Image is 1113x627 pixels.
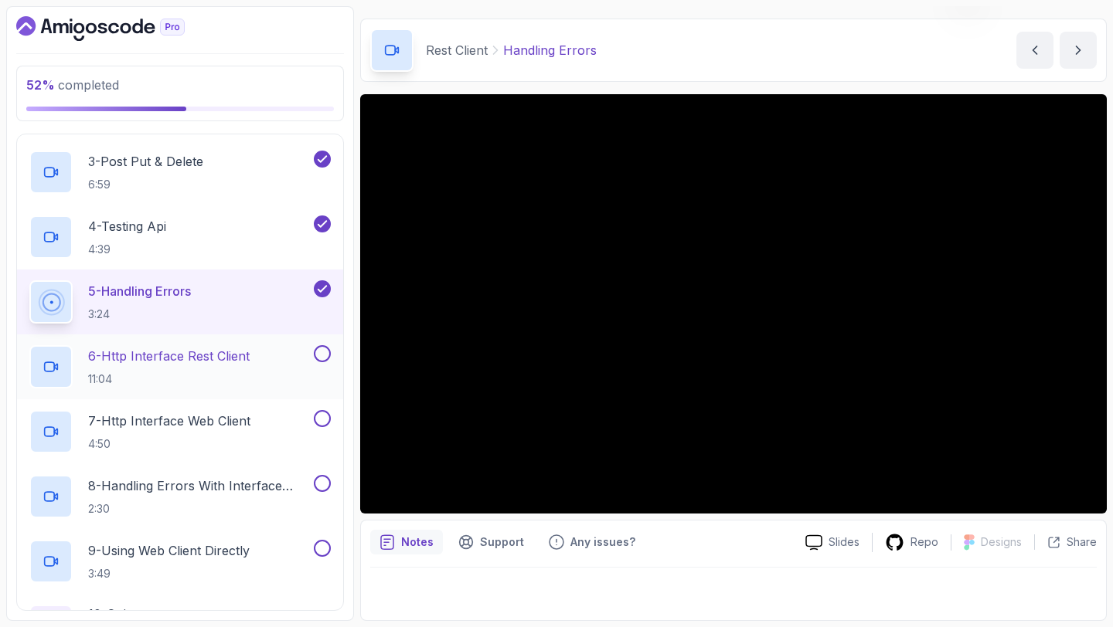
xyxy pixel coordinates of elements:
[26,77,119,93] span: completed
[829,534,859,550] p: Slides
[29,280,331,324] button: 5-Handling Errors3:24
[539,530,645,554] button: Feedback button
[370,530,443,554] button: notes button
[29,151,331,194] button: 3-Post Put & Delete6:59
[26,77,55,93] span: 52 %
[1016,32,1053,69] button: previous content
[88,412,250,430] p: 7 - Http Interface Web Client
[88,605,133,623] p: 10 - Quiz
[88,347,250,365] p: 6 - Http Interface Rest Client
[1034,534,1097,550] button: Share
[88,282,191,300] p: 5 - Handling Errors
[29,345,331,388] button: 6-Http Interface Rest Client11:04
[88,152,203,171] p: 3 - Post Put & Delete
[16,16,220,41] a: Dashboard
[29,540,331,583] button: 9-Using Web Client Directly3:49
[88,566,250,581] p: 3:49
[360,94,1107,513] iframe: 4 - Handling Errors
[1067,534,1097,550] p: Share
[88,242,166,257] p: 4:39
[29,215,331,259] button: 4-Testing Api4:39
[503,41,597,59] p: Handling Errors
[88,541,250,560] p: 9 - Using Web Client Directly
[480,534,524,550] p: Support
[793,534,872,551] a: Slides
[1060,32,1097,69] button: next content
[873,533,951,552] a: Repo
[29,410,331,453] button: 7-Http Interface Web Client4:50
[88,307,191,322] p: 3:24
[88,217,166,236] p: 4 - Testing Api
[401,534,434,550] p: Notes
[88,177,203,192] p: 6:59
[570,534,635,550] p: Any issues?
[449,530,533,554] button: Support button
[88,501,311,517] p: 2:30
[29,475,331,518] button: 8-Handling Errors With Interface Web Client2:30
[88,436,250,452] p: 4:50
[88,371,250,387] p: 11:04
[981,534,1022,550] p: Designs
[426,41,488,59] p: Rest Client
[88,476,311,495] p: 8 - Handling Errors With Interface Web Client
[910,534,938,550] p: Repo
